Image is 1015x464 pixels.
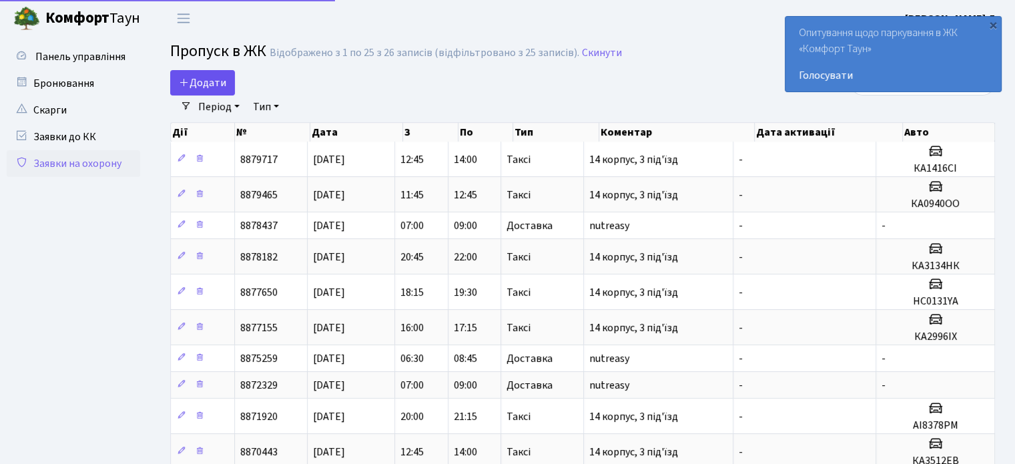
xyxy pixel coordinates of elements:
[506,353,553,364] span: Доставка
[739,445,743,459] span: -
[589,351,629,366] span: nutreasy
[171,123,235,142] th: Дії
[170,70,235,95] a: Додати
[240,188,278,202] span: 8879465
[313,285,345,300] span: [DATE]
[313,320,345,335] span: [DATE]
[506,252,531,262] span: Таксі
[882,218,886,233] span: -
[400,218,424,233] span: 07:00
[310,123,403,142] th: Дата
[403,123,458,142] th: З
[589,409,678,424] span: 14 корпус, 3 під'їзд
[882,198,989,210] h5: КА0940ОО
[248,95,284,118] a: Тип
[193,95,245,118] a: Період
[45,7,109,29] b: Комфорт
[313,250,345,264] span: [DATE]
[506,380,553,391] span: Доставка
[454,152,477,167] span: 14:00
[905,11,999,27] a: [PERSON_NAME] Д.
[882,378,886,393] span: -
[313,378,345,393] span: [DATE]
[589,378,629,393] span: nutreasy
[506,154,531,165] span: Таксі
[400,152,424,167] span: 12:45
[506,322,531,333] span: Таксі
[589,250,678,264] span: 14 корпус, 3 під'їзд
[400,445,424,459] span: 12:45
[882,351,886,366] span: -
[599,123,754,142] th: Коментар
[313,409,345,424] span: [DATE]
[454,409,477,424] span: 21:15
[240,409,278,424] span: 8871920
[903,123,995,142] th: Авто
[458,123,514,142] th: По
[240,351,278,366] span: 8875259
[313,152,345,167] span: [DATE]
[785,17,1001,91] div: Опитування щодо паркування в ЖК «Комфорт Таун»
[400,351,424,366] span: 06:30
[506,220,553,231] span: Доставка
[313,188,345,202] span: [DATE]
[240,285,278,300] span: 8877650
[739,218,743,233] span: -
[7,43,140,70] a: Панель управління
[986,18,1000,31] div: ×
[240,218,278,233] span: 8878437
[400,320,424,335] span: 16:00
[882,260,989,272] h5: КА3134НК
[739,250,743,264] span: -
[882,330,989,343] h5: КА2996ІХ
[739,152,743,167] span: -
[270,47,579,59] div: Відображено з 1 по 25 з 26 записів (відфільтровано з 25 записів).
[45,7,140,30] span: Таун
[170,39,266,63] span: Пропуск в ЖК
[7,124,140,150] a: Заявки до КК
[589,152,678,167] span: 14 корпус, 3 під'їзд
[400,378,424,393] span: 07:00
[454,218,477,233] span: 09:00
[506,287,531,298] span: Таксі
[739,378,743,393] span: -
[506,411,531,422] span: Таксі
[240,152,278,167] span: 8879717
[313,445,345,459] span: [DATE]
[454,378,477,393] span: 09:00
[739,409,743,424] span: -
[882,162,989,175] h5: КА1416СІ
[513,123,599,142] th: Тип
[7,70,140,97] a: Бронювання
[400,285,424,300] span: 18:15
[454,351,477,366] span: 08:45
[7,150,140,177] a: Заявки на охорону
[506,447,531,457] span: Таксі
[454,250,477,264] span: 22:00
[7,97,140,124] a: Скарги
[589,445,678,459] span: 14 корпус, 3 під'їзд
[454,188,477,202] span: 12:45
[882,295,989,308] h5: НС0131YA
[167,7,200,29] button: Переключити навігацію
[240,250,278,264] span: 8878182
[179,75,226,90] span: Додати
[235,123,311,142] th: №
[739,285,743,300] span: -
[240,320,278,335] span: 8877155
[739,320,743,335] span: -
[905,11,999,26] b: [PERSON_NAME] Д.
[313,218,345,233] span: [DATE]
[240,378,278,393] span: 8872329
[506,190,531,200] span: Таксі
[313,351,345,366] span: [DATE]
[454,445,477,459] span: 14:00
[400,188,424,202] span: 11:45
[739,351,743,366] span: -
[589,285,678,300] span: 14 корпус, 3 під'їзд
[400,250,424,264] span: 20:45
[582,47,622,59] a: Скинути
[755,123,903,142] th: Дата активації
[589,188,678,202] span: 14 корпус, 3 під'їзд
[739,188,743,202] span: -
